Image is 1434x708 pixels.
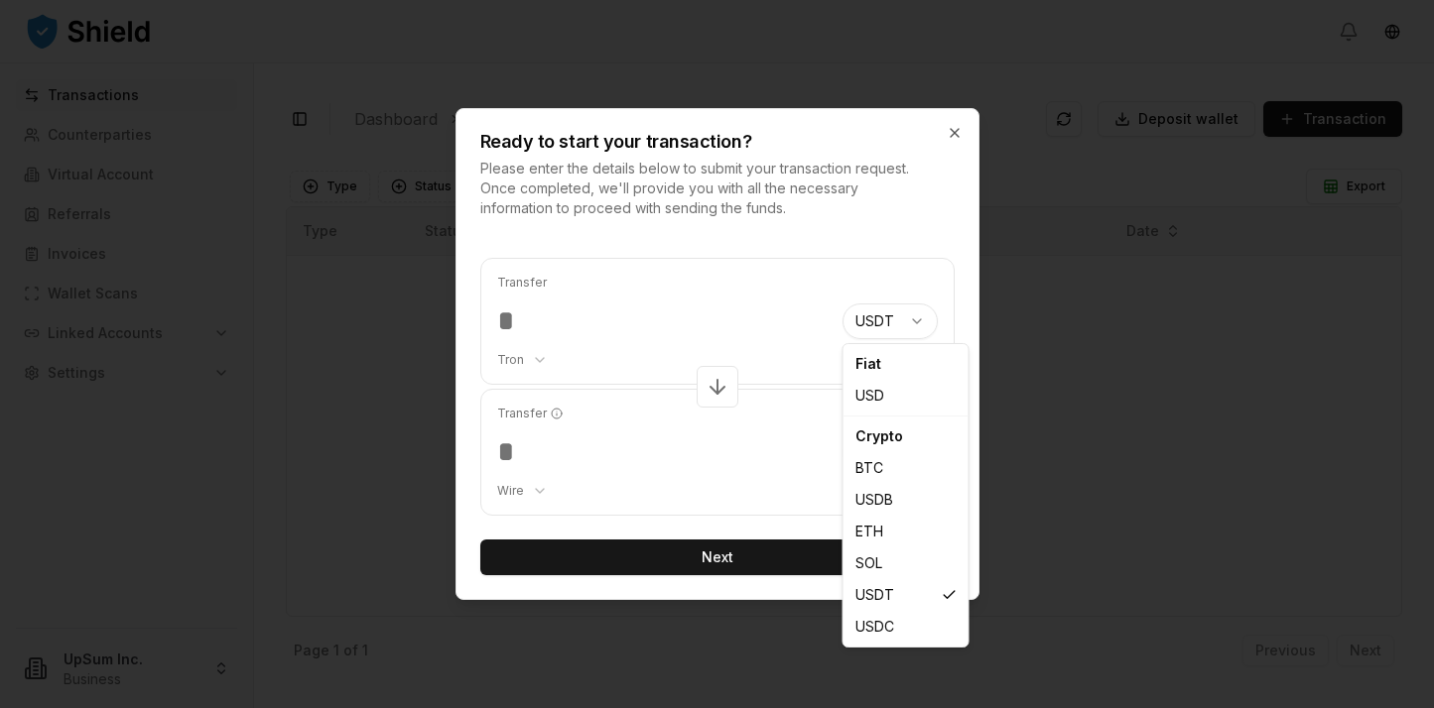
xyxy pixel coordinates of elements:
[855,490,893,510] span: USDB
[855,458,883,478] span: BTC
[855,585,894,605] span: USDT
[855,522,883,541] span: ETH
[847,420,965,452] div: Crypto
[855,553,882,573] span: SOL
[855,386,884,406] span: USD
[847,348,965,380] div: Fiat
[855,617,894,637] span: USDC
